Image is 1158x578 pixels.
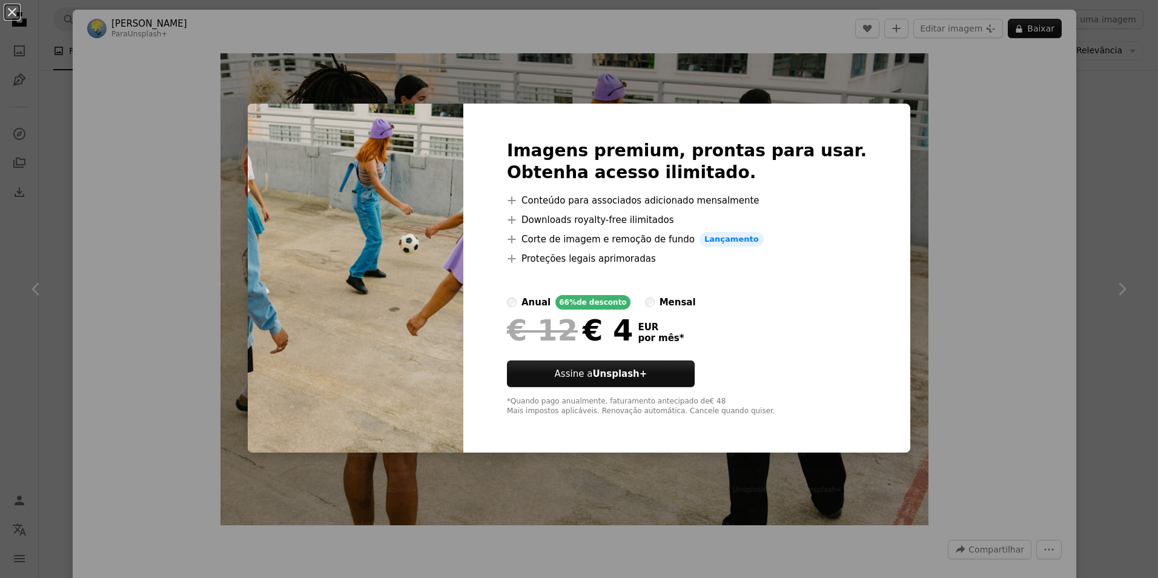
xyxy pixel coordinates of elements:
[507,251,867,266] li: Proteções legais aprimoradas
[507,397,867,416] div: *Quando pago anualmente, faturamento antecipado de € 48 Mais impostos aplicáveis. Renovação autom...
[521,295,551,310] div: anual
[248,104,463,453] img: premium_photo-1666183671912-a69e6fe7442f
[507,193,867,208] li: Conteúdo para associados adicionado mensalmente
[660,295,696,310] div: mensal
[507,213,867,227] li: Downloads royalty-free ilimitados
[507,297,517,307] input: anual66%de desconto
[507,232,867,247] li: Corte de imagem e remoção de fundo
[645,297,655,307] input: mensal
[638,322,684,333] span: EUR
[507,360,695,387] button: Assine aUnsplash+
[507,314,578,346] span: € 12
[507,140,867,184] h2: Imagens premium, prontas para usar. Obtenha acesso ilimitado.
[592,368,647,379] strong: Unsplash+
[638,333,684,344] span: por mês *
[700,232,764,247] span: Lançamento
[555,295,630,310] div: 66% de desconto
[507,314,633,346] div: € 4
